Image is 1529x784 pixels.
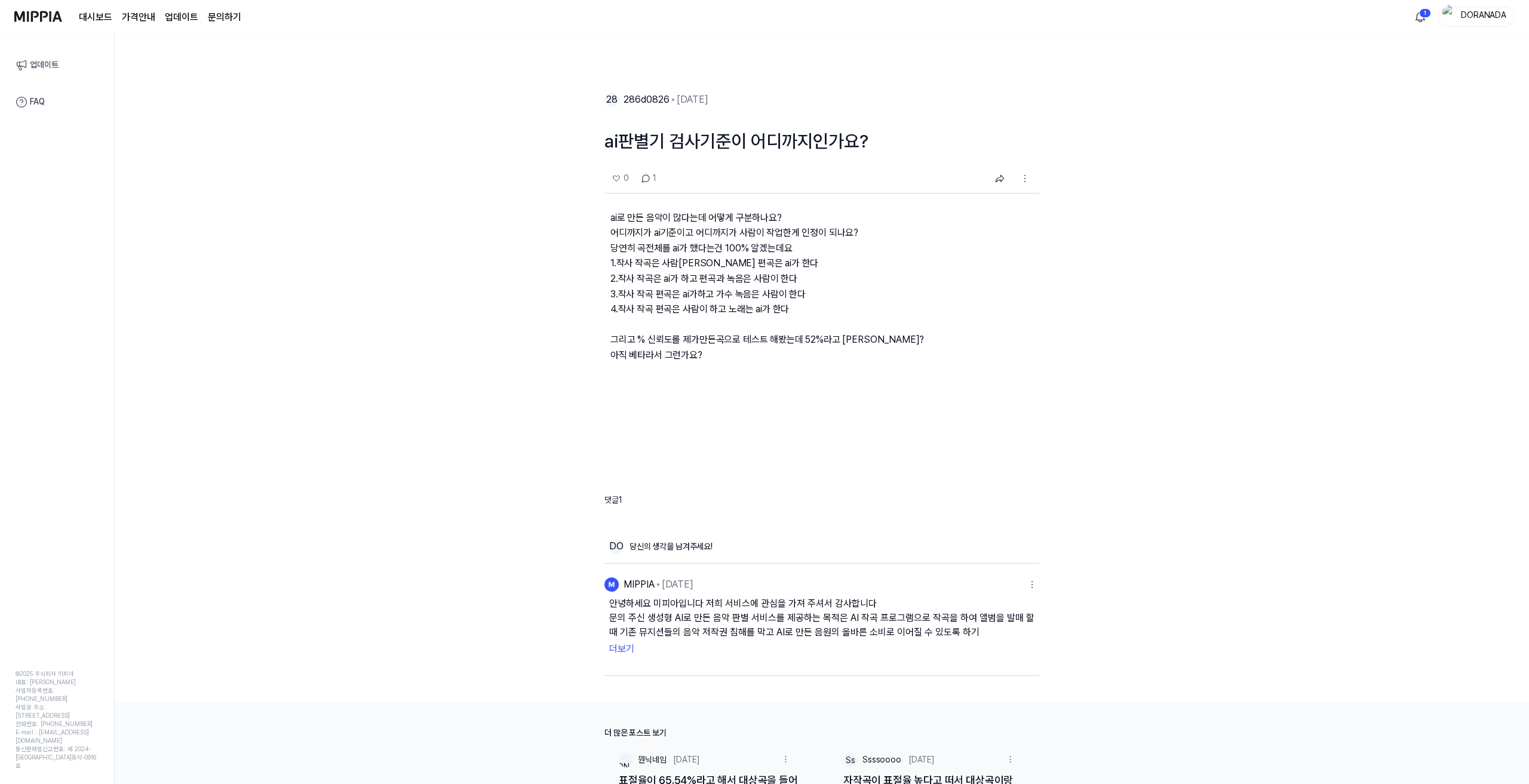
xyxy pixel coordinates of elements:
img: dislike [612,174,621,183]
a: 업데이트 [165,10,198,24]
div: 1 [1419,8,1431,18]
div: 통신판매업신고번호: 제 2024-[GEOGRAPHIC_DATA]동작-0916 호 [16,745,99,770]
a: 문의하기 [208,10,241,24]
img: MIPPIA [604,577,619,592]
div: © 2025 주식회사 미피아 [16,669,99,678]
p: ai로 만든 음악이 많다는데 어떻게 구분하나요? 어디까지가 ai기준이고 어디까지가 사람이 작업한게 인정이 되나요? 당연히 곡전체를 ai가 했다는건 100% 알겠는데요 1.작사... [604,193,1039,399]
button: 0 [612,171,629,186]
img: 더보기 [1025,577,1039,592]
img: 더보기 [1004,753,1017,765]
button: 더보기 [609,640,1034,659]
div: DORANADA [1460,10,1507,23]
div: [DATE] [674,93,708,107]
button: 알림1 [1411,7,1430,26]
a: 업데이트 [8,53,106,78]
img: 알림 [1413,10,1427,24]
div: 사업장 주소: [STREET_ADDRESS] [16,703,99,720]
div: 사업자등록번호: [PHONE_NUMBER] [16,686,99,703]
a: 대시보드 [79,10,112,24]
div: MIPPIA [619,577,657,592]
a: 가격안내 [122,10,155,24]
a: FAQ [8,90,106,115]
span: DO [609,539,624,554]
div: [DATE] [659,577,693,592]
button: 안녕하세요 미피아입니다 저희 서비스에 관심을 가져 주셔서 감사합니다 문의 주신 생성형 AI로 만든 음악 판별 서비스를 제공하는 목적은 AI 작곡 프로그램으로 작곡을 하여 앨범... [609,597,1034,640]
div: 댓글 1 [604,494,1039,506]
div: ai판별기 검사기준이 어디까지인가요? [604,128,1039,155]
img: profile [1442,5,1457,29]
span: Ss [843,753,858,767]
div: E-mail : [EMAIL_ADDRESS][DOMAIN_NAME] [16,728,99,745]
img: 더보기 [1018,171,1032,186]
img: like [641,174,650,183]
img: dot [657,583,659,586]
button: 당신의 생각을 남겨주세요! [630,534,1034,558]
div: 대표: [PERSON_NAME] [16,678,99,686]
button: profileDORANADA [1438,7,1515,27]
div: 더 많은 포스트 보기 [604,726,1039,739]
div: 286d0826 [619,93,672,107]
span: 뭔[PERSON_NAME] [619,753,633,767]
img: share [994,173,1006,185]
img: dot [672,99,674,101]
div: 전화번호: [PHONE_NUMBER] [16,720,99,728]
img: 더보기 [779,753,792,765]
span: 28 [604,93,619,107]
div: 1 [641,171,656,186]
